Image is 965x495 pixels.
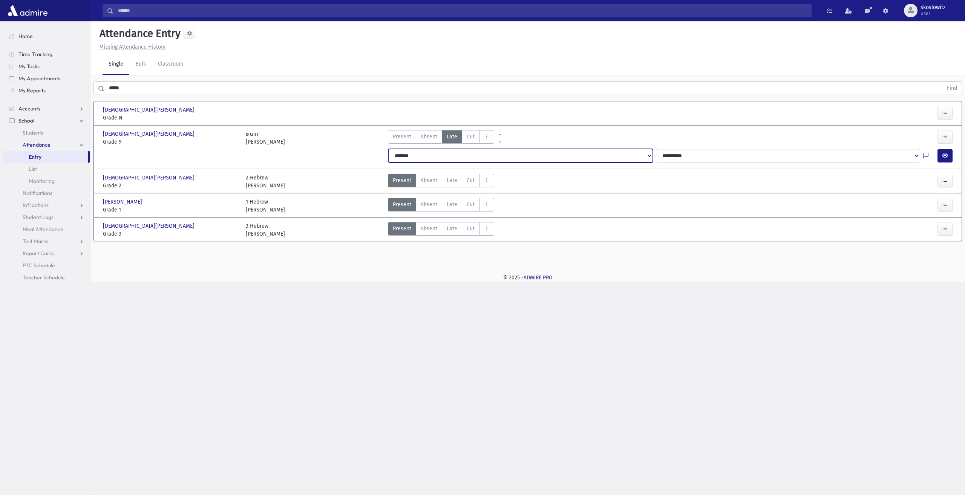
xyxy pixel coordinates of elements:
[103,106,196,114] span: [DEMOGRAPHIC_DATA][PERSON_NAME]
[3,187,90,199] a: Notifications
[524,274,553,281] a: ADMIRE PRO
[23,250,55,257] span: Report Cards
[103,206,238,214] span: Grade 1
[447,201,457,208] span: Late
[3,259,90,271] a: PTC Schedule
[447,133,457,141] span: Late
[246,198,285,214] div: 1 Hebrew [PERSON_NAME]
[921,11,945,17] span: User
[96,44,165,50] a: Missing Attendance History
[103,230,238,238] span: Grade 3
[3,235,90,247] a: Test Marks
[96,27,181,40] h5: Attendance Entry
[246,222,285,238] div: 3 Hebrew [PERSON_NAME]
[393,201,411,208] span: Present
[3,163,90,175] a: List
[393,176,411,184] span: Present
[3,271,90,284] a: Teacher Schedule
[18,87,46,94] span: My Reports
[3,139,90,151] a: Attendance
[246,174,285,190] div: 2 Hebrew [PERSON_NAME]
[942,82,962,95] button: Find
[421,133,437,141] span: Absent
[3,223,90,235] a: Meal Attendance
[18,63,40,70] span: My Tasks
[29,153,41,160] span: Entry
[103,174,196,182] span: [DEMOGRAPHIC_DATA][PERSON_NAME]
[388,198,494,214] div: AttTypes
[388,222,494,238] div: AttTypes
[23,129,43,136] span: Students
[29,166,37,172] span: List
[103,130,196,138] span: [DEMOGRAPHIC_DATA][PERSON_NAME]
[18,117,34,124] span: School
[23,238,48,245] span: Test Marks
[421,201,437,208] span: Absent
[23,226,63,233] span: Meal Attendance
[447,225,457,233] span: Late
[3,127,90,139] a: Students
[3,103,90,115] a: Accounts
[393,133,411,141] span: Present
[29,178,55,184] span: Monitoring
[3,84,90,97] a: My Reports
[393,225,411,233] span: Present
[103,274,953,282] div: © 2025 -
[3,30,90,42] a: Home
[388,130,494,146] div: AttTypes
[23,262,55,269] span: PTC Schedule
[18,33,33,40] span: Home
[100,44,165,50] u: Missing Attendance History
[18,75,60,82] span: My Appointments
[3,247,90,259] a: Report Cards
[103,54,129,75] a: Single
[23,202,49,208] span: Infractions
[18,105,40,112] span: Accounts
[3,199,90,211] a: Infractions
[103,198,144,206] span: [PERSON_NAME]
[152,54,189,75] a: Classroom
[467,201,475,208] span: Cut
[18,51,52,58] span: Time Tracking
[246,130,285,146] div: חומש [PERSON_NAME]
[23,190,52,196] span: Notifications
[103,182,238,190] span: Grade 2
[103,222,196,230] span: [DEMOGRAPHIC_DATA][PERSON_NAME]
[3,72,90,84] a: My Appointments
[421,176,437,184] span: Absent
[3,175,90,187] a: Monitoring
[23,274,65,281] span: Teacher Schedule
[388,174,494,190] div: AttTypes
[23,214,54,221] span: Student Logs
[3,48,90,60] a: Time Tracking
[103,114,238,122] span: Grade N
[3,115,90,127] a: School
[129,54,152,75] a: Bulk
[3,211,90,223] a: Student Logs
[103,138,238,146] span: Grade 9
[3,60,90,72] a: My Tasks
[113,4,811,17] input: Search
[3,151,88,163] a: Entry
[23,141,51,148] span: Attendance
[467,225,475,233] span: Cut
[447,176,457,184] span: Late
[467,133,475,141] span: Cut
[467,176,475,184] span: Cut
[921,5,945,11] span: skoslowitz
[6,3,49,18] img: AdmirePro
[421,225,437,233] span: Absent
